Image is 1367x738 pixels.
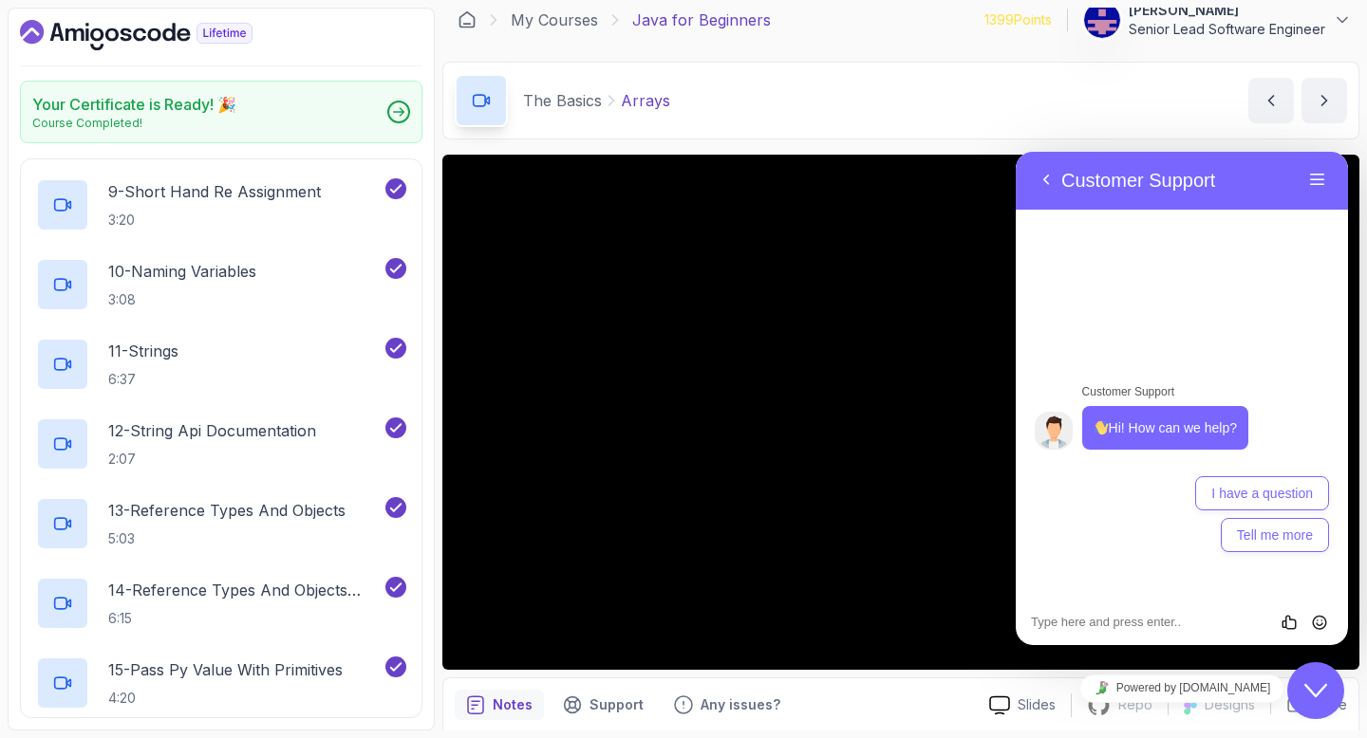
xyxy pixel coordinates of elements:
[1084,2,1120,38] img: user profile image
[36,577,406,630] button: 14-Reference Types And Objects Diferences6:15
[552,690,655,720] button: Support button
[458,10,477,29] a: Dashboard
[108,211,321,230] p: 3:20
[108,180,321,203] p: 9 - Short Hand Re Assignment
[701,695,780,714] p: Any issues?
[1016,667,1348,710] iframe: chat widget
[108,499,346,522] p: 13 - Reference Types And Objects
[36,656,406,710] button: 15-Pass Py Value With Primitives4:20
[632,9,771,31] p: Java for Beginners
[108,419,316,442] p: 12 - String Api Documentation
[108,609,382,628] p: 6:15
[974,695,1071,715] a: Slides
[1248,78,1294,123] button: previous content
[108,450,316,469] p: 2:07
[36,258,406,311] button: 10-Naming Variables3:08
[1301,78,1347,123] button: next content
[1083,1,1352,39] button: user profile image[PERSON_NAME]Senior Lead Software Engineer
[32,93,236,116] h2: Your Certificate is Ready! 🎉
[20,81,422,143] a: Your Certificate is Ready! 🎉Course Completed!
[984,10,1052,29] p: 1399 Points
[36,178,406,231] button: 9-Short Hand Re Assignment3:20
[36,417,406,470] button: 12-String Api Documentation2:07
[108,529,346,548] p: 5:03
[493,695,533,714] p: Notes
[108,370,178,389] p: 6:37
[590,695,644,714] p: Support
[511,9,598,31] a: My Courses
[108,658,343,681] p: 15 - Pass Py Value With Primitives
[36,497,406,550] button: 13-Reference Types And Objects5:03
[663,690,792,720] button: Feedback button
[1129,1,1325,20] p: [PERSON_NAME]
[1287,662,1348,719] iframe: chat widget
[523,89,602,112] p: The Basics
[108,579,382,601] p: 14 - Reference Types And Objects Diferences
[32,116,236,131] p: Course Completed!
[442,155,1359,670] iframe: 17 - Arrays
[108,689,343,708] p: 4:20
[108,260,256,283] p: 10 - Naming Variables
[1016,152,1348,645] iframe: chat widget
[1129,20,1325,39] p: Senior Lead Software Engineer
[20,20,296,50] a: Dashboard
[36,338,406,391] button: 11-Strings6:37
[455,690,544,720] button: notes button
[108,340,178,362] p: 11 - Strings
[621,89,670,112] p: Arrays
[108,290,256,309] p: 3:08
